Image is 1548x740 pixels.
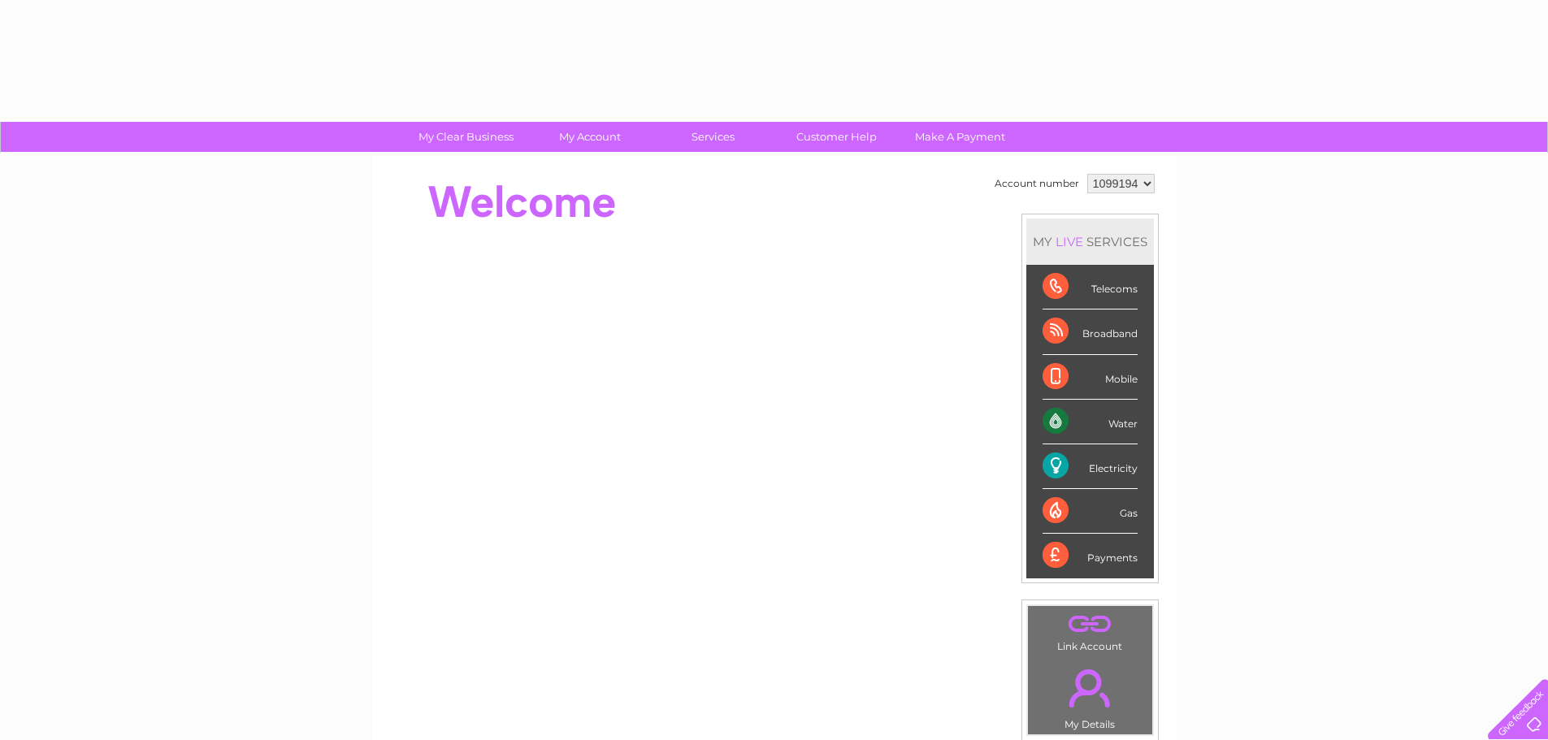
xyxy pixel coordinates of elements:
a: Make A Payment [893,122,1027,152]
a: . [1032,610,1148,638]
div: Telecoms [1043,265,1138,309]
td: Link Account [1027,605,1153,656]
div: LIVE [1052,234,1086,249]
div: Electricity [1043,444,1138,489]
a: Customer Help [770,122,904,152]
div: Broadband [1043,309,1138,354]
div: Gas [1043,489,1138,534]
a: Services [646,122,780,152]
a: My Account [523,122,657,152]
a: My Clear Business [399,122,533,152]
a: . [1032,660,1148,716]
td: My Details [1027,656,1153,735]
div: Mobile [1043,355,1138,400]
div: MY SERVICES [1026,219,1154,265]
div: Payments [1043,534,1138,578]
div: Water [1043,400,1138,444]
td: Account number [991,170,1083,197]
